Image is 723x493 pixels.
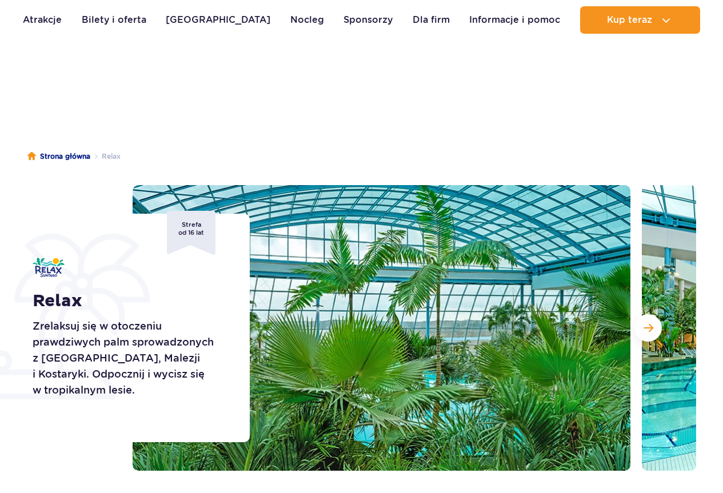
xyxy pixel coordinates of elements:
[90,151,121,162] li: Relax
[580,6,700,34] button: Kup teraz
[469,6,560,34] a: Informacje i pomoc
[290,6,324,34] a: Nocleg
[33,291,224,311] h1: Relax
[23,6,62,34] a: Atrakcje
[343,6,393,34] a: Sponsorzy
[166,6,270,34] a: [GEOGRAPHIC_DATA]
[607,15,652,25] span: Kup teraz
[167,211,215,255] span: Strefa od 16 lat
[634,314,662,342] button: Następny slajd
[413,6,450,34] a: Dla firm
[33,318,224,398] p: Zrelaksuj się w otoczeniu prawdziwych palm sprowadzonych z [GEOGRAPHIC_DATA], Malezji i Kostaryki...
[27,151,90,162] a: Strona główna
[82,6,146,34] a: Bilety i oferta
[33,258,65,277] img: Relax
